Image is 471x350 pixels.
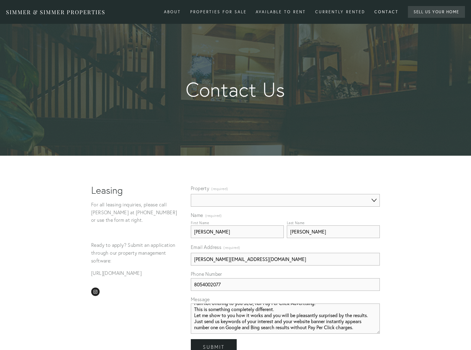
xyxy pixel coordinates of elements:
[191,296,210,302] span: Message
[91,288,100,296] a: Simmer & Simmer Properties
[91,185,181,196] h1: Leasing
[191,221,209,225] div: First Name
[408,6,465,18] a: Sell Us Your Home
[191,185,209,191] span: Property
[91,201,181,224] p: For all leasing inquiries, please call [PERSON_NAME] at [PHONE_NUMBER] or use the form at right.
[191,304,380,334] textarea: I am not offering to you SEO, nor Pay Per Click Advertising. This is something completely differe...
[191,271,222,277] span: Phone Number
[101,79,370,101] strong: Contact Us
[252,7,310,17] div: Available to rent
[191,194,380,207] select: Property
[203,344,225,350] span: Submit
[6,8,105,16] a: Simmer & Simmer Properties
[91,269,181,277] p: [URL][DOMAIN_NAME]
[160,7,185,17] a: About
[205,214,222,218] span: (required)
[91,241,181,265] p: Ready to apply? Submit an application through our property management software:
[191,212,203,218] span: Name
[311,7,369,17] div: Currently rented
[370,7,402,17] a: Contact
[223,243,240,252] span: (required)
[287,221,305,225] div: Last Name
[186,7,251,17] div: Properties for Sale
[191,244,221,250] span: Email Address
[211,185,228,193] span: (required)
